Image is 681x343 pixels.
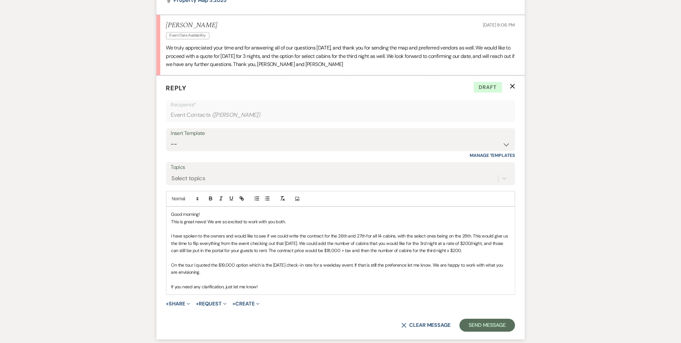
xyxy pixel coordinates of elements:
[401,323,451,328] button: Clear message
[460,319,515,332] button: Send Message
[166,32,209,39] span: Event Date Availability
[166,44,515,69] p: We truly appreciated your time and for answering all of our questions [DATE], and thank you for s...
[171,232,510,254] p: I have spoken to the owners and would like to see if we could write the contract for the 26th and...
[196,301,199,306] span: +
[166,301,169,306] span: +
[166,301,190,306] button: Share
[172,174,205,183] div: Select topics
[171,283,510,290] p: If you need any clarification, just let me know!
[166,21,218,29] h5: [PERSON_NAME]
[171,101,510,109] p: Recipients*
[232,301,235,306] span: +
[171,218,510,225] p: This is great news! We are so excited to work with you both.
[474,82,502,93] span: Draft
[483,22,515,28] span: [DATE] 8:06 PM
[171,129,510,138] div: Insert Template
[196,301,227,306] button: Request
[171,163,510,172] label: Topics
[212,111,261,119] span: ( [PERSON_NAME] )
[232,301,259,306] button: Create
[171,211,510,218] p: Good morning!
[171,109,510,121] div: Event Contacts
[171,261,510,276] p: On the tour I quoted the $19,000 option which is the [DATE] check-in rate for a weekday event. If...
[470,152,515,158] a: Manage Templates
[166,84,187,92] span: Reply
